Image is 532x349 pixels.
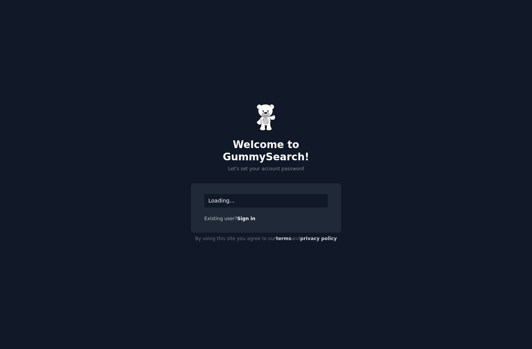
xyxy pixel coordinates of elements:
[276,236,291,241] a: terms
[191,166,341,173] p: Let's set your account password
[237,216,256,221] a: Sign in
[191,139,341,163] h2: Welcome to GummySearch!
[204,194,328,207] div: Loading...
[204,216,237,221] span: Existing user?
[256,104,276,131] img: Gummy Bear
[191,233,341,245] div: By using this site you agree to our and
[300,236,337,241] a: privacy policy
